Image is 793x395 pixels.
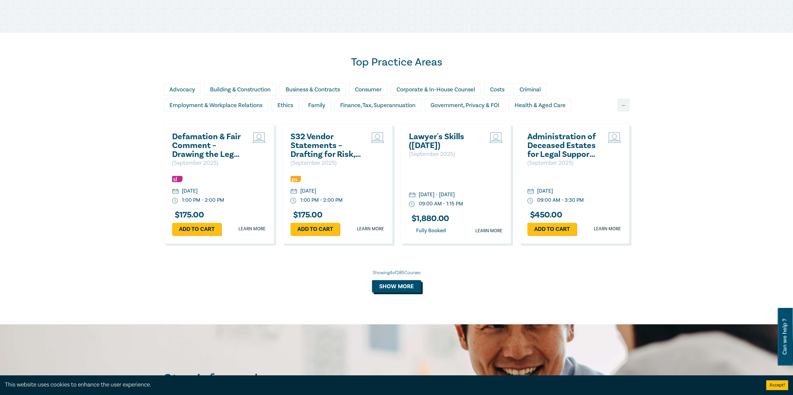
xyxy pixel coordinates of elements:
div: Employment & Workplace Relations [164,99,268,111]
a: Learn more [238,226,266,232]
h3: $ 1,880.00 [409,214,449,223]
h3: $ 175.00 [172,211,204,219]
a: Defamation & Fair Comment – Drawing the Legal Line [172,132,242,159]
h3: $ 450.00 [527,211,562,219]
p: ( September 2025 ) [527,159,598,167]
a: Add to cart [527,223,576,235]
a: Learn more [475,228,502,234]
div: This website uses cookies to enhance the user experience. [5,381,756,389]
a: Add to cart [172,223,221,235]
div: 09:00 AM - 1:15 PM [419,200,463,208]
img: Live Stream [371,132,384,143]
img: calendar [291,189,297,195]
img: watch [172,198,178,204]
a: S32 Vendor Statements – Drafting for Risk, Clarity & Compliance [291,132,361,159]
div: [DATE] [300,187,316,195]
img: Live Stream [253,132,266,143]
div: Litigation & Dispute Resolution [316,115,408,127]
h2: Top Practice Areas [164,56,629,69]
p: ( September 2025 ) [291,159,361,167]
img: watch [291,198,296,204]
div: Personal Injury & Medico-Legal [451,115,543,127]
img: Live Stream [489,132,502,143]
p: ( September 2025 ) [409,150,479,159]
span: Can we help ? [782,312,788,362]
img: calendar [172,189,179,195]
div: [DATE] [537,187,553,195]
div: Costs [484,83,510,96]
div: Advocacy [164,83,201,96]
div: Criminal [514,83,547,96]
button: Accept cookies [766,380,788,390]
a: Add to cart [291,223,340,235]
a: Administration of Deceased Estates for Legal Support Staff ([DATE]) [527,132,598,159]
div: Showing 4 of 285 Courses [164,270,629,276]
img: Live Stream [608,132,621,143]
button: Show more [372,280,421,292]
div: Finance, Tax, Superannuation [334,99,421,111]
a: Learn more [357,226,384,232]
div: Health & Aged Care [509,99,572,111]
div: Building & Construction [204,83,276,96]
h2: Stay informed. [164,371,318,388]
div: 1:00 PM - 2:00 PM [300,197,343,204]
div: [DATE] [182,187,198,195]
div: Corporate & In-House Counsel [391,83,481,96]
div: 09:00 AM - 3:30 PM [537,197,584,204]
img: calendar [527,189,534,195]
img: calendar [409,192,415,198]
div: Consumer [349,83,387,96]
div: Business & Contracts [280,83,346,96]
div: Fully Booked [409,226,453,235]
h3: $ 175.00 [291,211,322,219]
div: [DATE] - [DATE] [419,191,455,198]
div: Intellectual Property [248,115,313,127]
a: Lawyer's Skills ([DATE]) [409,132,479,150]
img: watch [409,201,415,207]
img: watch [527,198,533,204]
div: Government, Privacy & FOI [425,99,505,111]
img: Substantive Law [172,176,183,182]
a: Learn more [594,226,621,232]
div: Insolvency & Restructuring [164,115,244,127]
div: Family [302,99,331,111]
div: Ethics [272,99,299,111]
img: Professional Skills [291,176,301,182]
div: ... [618,99,629,111]
div: Migration [411,115,448,127]
p: ( September 2025 ) [172,159,242,167]
div: 1:00 PM - 2:00 PM [182,197,224,204]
